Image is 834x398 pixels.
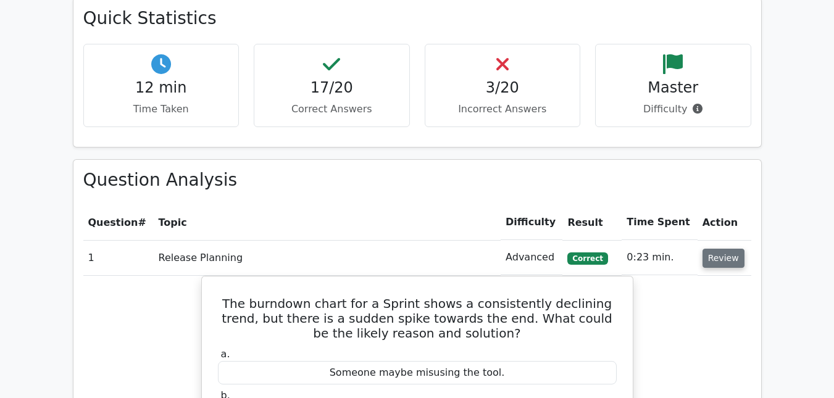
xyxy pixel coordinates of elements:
[606,79,741,97] h4: Master
[562,205,622,240] th: Result
[698,205,751,240] th: Action
[94,102,229,117] p: Time Taken
[94,79,229,97] h4: 12 min
[501,240,562,275] td: Advanced
[622,205,697,240] th: Time Spent
[218,361,617,385] div: Someone maybe misusing the tool.
[567,252,607,265] span: Correct
[88,217,138,228] span: Question
[435,102,570,117] p: Incorrect Answers
[83,8,751,29] h3: Quick Statistics
[435,79,570,97] h4: 3/20
[703,249,744,268] button: Review
[622,240,697,275] td: 0:23 min.
[83,240,154,275] td: 1
[217,296,618,341] h5: The burndown chart for a Sprint shows a consistently declining trend, but there is a sudden spike...
[83,205,154,240] th: #
[606,102,741,117] p: Difficulty
[154,205,501,240] th: Topic
[154,240,501,275] td: Release Planning
[83,170,751,191] h3: Question Analysis
[264,102,399,117] p: Correct Answers
[501,205,562,240] th: Difficulty
[264,79,399,97] h4: 17/20
[221,348,230,360] span: a.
